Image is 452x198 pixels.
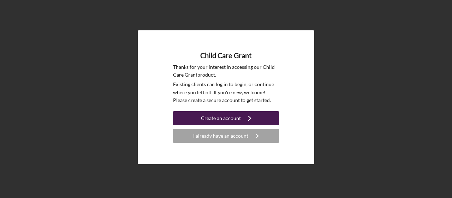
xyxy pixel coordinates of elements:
div: Create an account [201,111,241,125]
p: Thanks for your interest in accessing our Child Care Grant product. [173,63,279,79]
div: I already have an account [193,129,248,143]
h4: Child Care Grant [200,52,252,60]
a: Create an account [173,111,279,127]
button: I already have an account [173,129,279,143]
button: Create an account [173,111,279,125]
p: Existing clients can log in to begin, or continue where you left off. If you're new, welcome! Ple... [173,80,279,104]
